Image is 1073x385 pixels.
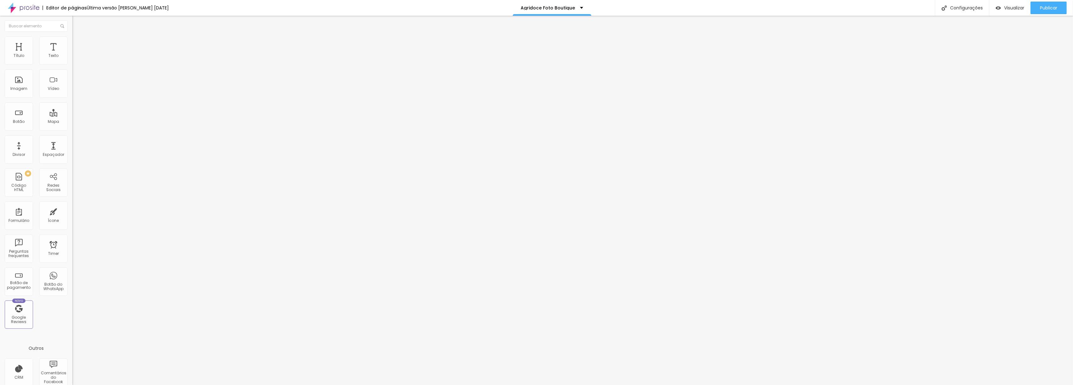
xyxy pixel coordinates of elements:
div: Timer [48,251,59,256]
img: view-1.svg [996,5,1001,11]
span: Visualizar [1004,5,1024,10]
div: Botão do WhatsApp [41,282,66,291]
img: Icone [942,5,947,11]
div: Novo [12,299,26,303]
button: Publicar [1031,2,1067,14]
button: Visualizar [989,2,1031,14]
img: Icone [60,24,64,28]
div: Imagem [10,86,27,91]
div: Editor de páginas [42,6,87,10]
div: Botão de pagamento [6,281,31,290]
div: CRM [14,375,23,380]
div: Última versão [PERSON_NAME] [DATE] [87,6,169,10]
div: Redes Sociais [41,183,66,192]
p: Agridoce Foto Boutique [521,6,575,10]
div: Título [14,53,24,58]
div: Perguntas frequentes [6,249,31,258]
span: Publicar [1040,5,1057,10]
div: Botão [13,119,25,124]
div: Mapa [48,119,59,124]
input: Buscar elemento [5,20,68,32]
div: Espaçador [43,152,64,157]
div: Formulário [8,218,29,223]
div: Ícone [48,218,59,223]
div: Comentários do Facebook [41,371,66,384]
div: Vídeo [48,86,59,91]
div: Google Reviews [6,315,31,324]
div: Texto [48,53,58,58]
div: Código HTML [6,183,31,192]
div: Divisor [13,152,25,157]
iframe: Editor [72,16,1073,385]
